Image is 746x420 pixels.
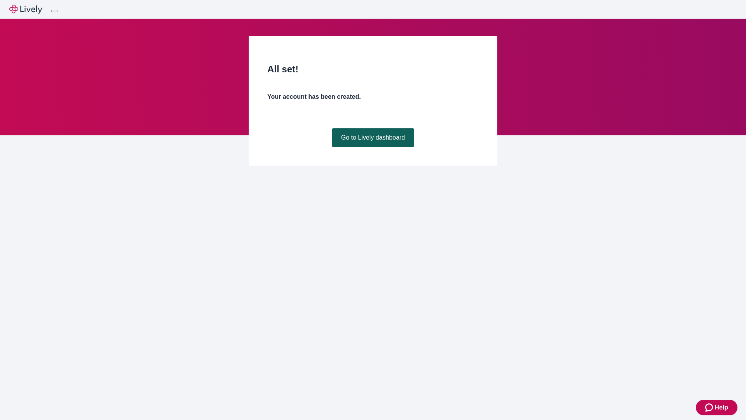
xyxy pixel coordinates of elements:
h4: Your account has been created. [267,92,479,101]
button: Log out [51,10,58,12]
img: Lively [9,5,42,14]
button: Zendesk support iconHelp [696,400,737,415]
svg: Zendesk support icon [705,403,715,412]
a: Go to Lively dashboard [332,128,415,147]
h2: All set! [267,62,479,76]
span: Help [715,403,728,412]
